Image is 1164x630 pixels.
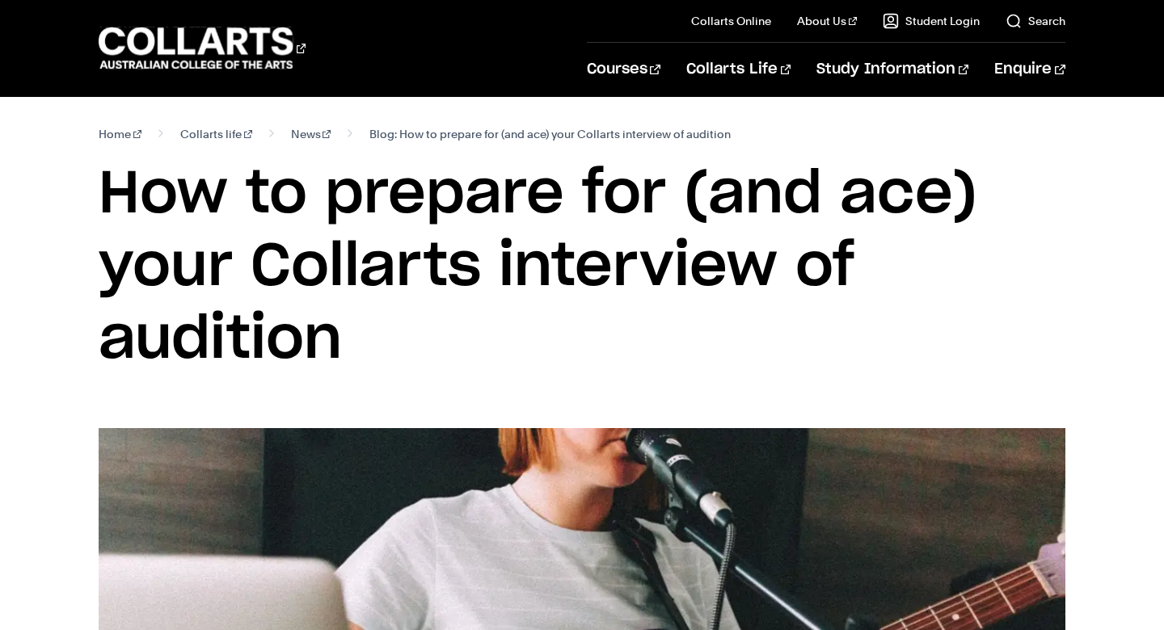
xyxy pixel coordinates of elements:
a: Search [1006,13,1065,29]
a: News [291,123,331,145]
a: Enquire [994,43,1065,96]
a: Courses [587,43,660,96]
a: Study Information [816,43,968,96]
a: Collarts life [180,123,252,145]
span: Blog: How to prepare for (and ace) your Collarts interview of audition [369,123,731,145]
a: Home [99,123,141,145]
h1: How to prepare for (and ace) your Collarts interview of audition [99,158,1065,376]
a: About Us [797,13,857,29]
a: Collarts Life [686,43,791,96]
a: Student Login [883,13,980,29]
div: Go to homepage [99,25,306,71]
a: Collarts Online [691,13,771,29]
